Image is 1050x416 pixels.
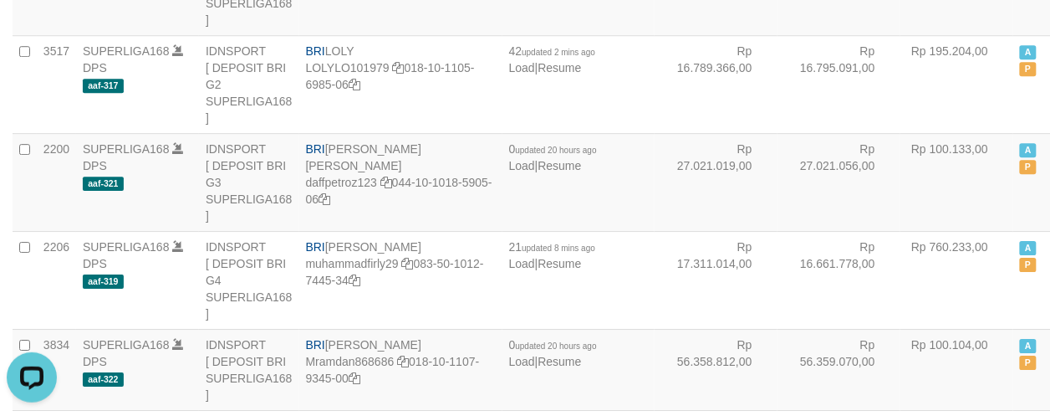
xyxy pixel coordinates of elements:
[900,35,1013,133] td: Rp 195.204,00
[83,142,170,156] a: SUPERLIGA168
[83,338,170,352] a: SUPERLIGA168
[777,329,900,410] td: Rp 56.359.070,00
[777,35,900,133] td: Rp 16.795.091,00
[1020,339,1037,353] span: Active
[1020,241,1037,255] span: Active
[199,231,299,329] td: IDNSPORT [ DEPOSIT BRI G4 SUPERLIGA168 ]
[538,159,582,172] a: Resume
[509,142,597,172] span: |
[319,193,330,206] a: Copy 044101018590506 to clipboard
[306,257,399,270] a: muhammadfirly29
[349,274,360,287] a: Copy 083501012744534 to clipboard
[516,342,597,351] span: updated 20 hours ago
[509,44,595,74] span: |
[522,244,595,253] span: updated 8 mins ago
[397,355,409,368] a: Copy Mramdan868686 to clipboard
[516,146,597,155] span: updated 20 hours ago
[349,78,360,91] a: Copy 018101105698506 to clipboard
[306,240,325,254] span: BRI
[522,48,595,57] span: updated 2 mins ago
[37,329,76,410] td: 3834
[306,61,390,74] a: LOLYLO101979
[777,133,900,231] td: Rp 27.021.056,00
[509,355,535,368] a: Load
[900,133,1013,231] td: Rp 100.133,00
[655,133,777,231] td: Rp 27.021.019,00
[306,338,325,352] span: BRI
[1020,258,1037,272] span: Paused
[37,231,76,329] td: 2206
[306,142,325,156] span: BRI
[380,176,392,189] a: Copy daffpetroz123 to clipboard
[349,372,360,385] a: Copy 018101107934500 to clipboard
[299,35,502,133] td: LOLY 018-10-1105-6985-06
[509,44,595,58] span: 42
[1020,356,1037,370] span: Paused
[1020,62,1037,76] span: Paused
[900,329,1013,410] td: Rp 100.104,00
[83,44,170,58] a: SUPERLIGA168
[7,7,57,57] button: Open LiveChat chat widget
[76,133,199,231] td: DPS
[777,231,900,329] td: Rp 16.661.778,00
[199,35,299,133] td: IDNSPORT [ DEPOSIT BRI G2 SUPERLIGA168 ]
[306,176,377,189] a: daffpetroz123
[900,231,1013,329] td: Rp 760.233,00
[37,133,76,231] td: 2200
[509,159,535,172] a: Load
[199,329,299,410] td: IDNSPORT [ DEPOSIT BRI SUPERLIGA168 ]
[655,329,777,410] td: Rp 56.358.812,00
[509,338,597,368] span: |
[306,44,325,58] span: BRI
[306,355,395,368] a: Mramdan868686
[37,35,76,133] td: 3517
[299,231,502,329] td: [PERSON_NAME] 083-50-1012-7445-34
[402,257,414,270] a: Copy muhammadfirly29 to clipboard
[538,257,582,270] a: Resume
[538,61,582,74] a: Resume
[1020,160,1037,174] span: Paused
[655,35,777,133] td: Rp 16.789.366,00
[76,329,199,410] td: DPS
[83,275,124,289] span: aaf-319
[199,133,299,231] td: IDNSPORT [ DEPOSIT BRI G3 SUPERLIGA168 ]
[83,372,124,387] span: aaf-322
[83,79,124,93] span: aaf-317
[83,177,124,191] span: aaf-321
[509,61,535,74] a: Load
[509,257,535,270] a: Load
[538,355,582,368] a: Resume
[509,240,595,270] span: |
[76,231,199,329] td: DPS
[509,240,595,254] span: 21
[299,133,502,231] td: [PERSON_NAME] [PERSON_NAME] 044-10-1018-5905-06
[509,142,597,156] span: 0
[76,35,199,133] td: DPS
[299,329,502,410] td: [PERSON_NAME] 018-10-1107-9345-00
[655,231,777,329] td: Rp 17.311.014,00
[1020,45,1037,59] span: Active
[509,338,597,352] span: 0
[1020,143,1037,157] span: Active
[393,61,405,74] a: Copy LOLYLO101979 to clipboard
[83,240,170,254] a: SUPERLIGA168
